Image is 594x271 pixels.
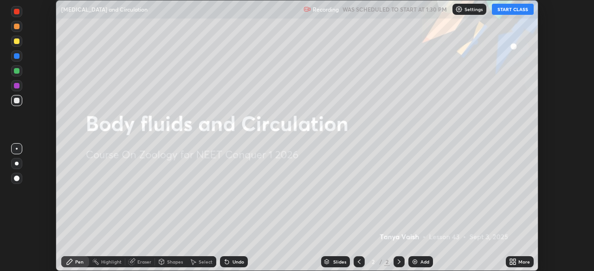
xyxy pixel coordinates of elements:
div: Highlight [101,259,122,264]
h5: WAS SCHEDULED TO START AT 1:30 PM [342,5,447,13]
div: 2 [368,259,378,265]
button: START CLASS [492,4,534,15]
div: Shapes [167,259,183,264]
div: Slides [333,259,346,264]
p: Settings [465,7,483,12]
div: Eraser [137,259,151,264]
img: class-settings-icons [455,6,463,13]
p: Recording [313,6,339,13]
div: Undo [232,259,244,264]
div: More [518,259,530,264]
div: / [380,259,382,265]
div: Add [420,259,429,264]
div: Select [199,259,213,264]
p: [MEDICAL_DATA] and Circulation [61,6,148,13]
div: 2 [384,258,390,266]
img: add-slide-button [411,258,419,265]
div: Pen [75,259,84,264]
img: recording.375f2c34.svg [303,6,311,13]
